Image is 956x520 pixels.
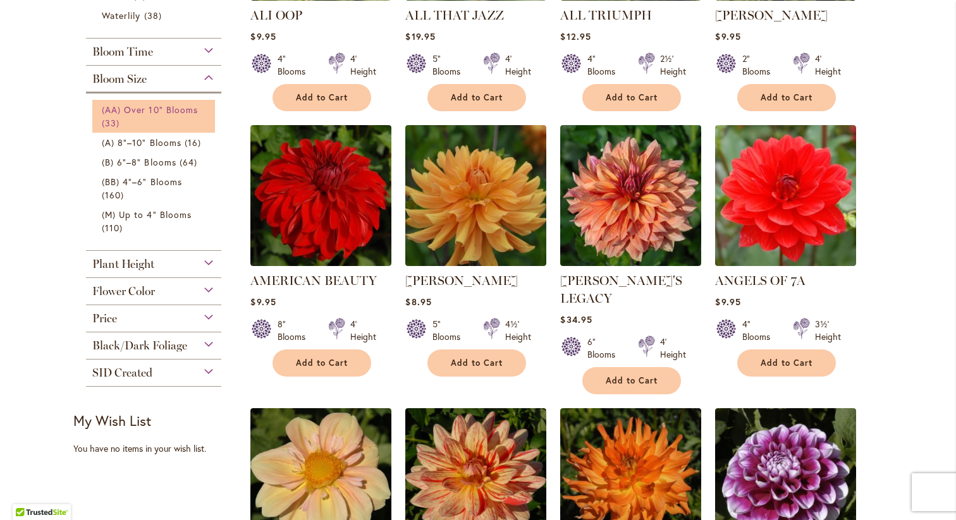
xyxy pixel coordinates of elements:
[432,318,468,343] div: 5" Blooms
[715,30,740,42] span: $9.95
[815,52,841,78] div: 4' Height
[273,349,371,377] button: Add to Cart
[737,84,836,111] button: Add to Cart
[273,84,371,111] button: Add to Cart
[660,52,686,78] div: 2½' Height
[102,155,209,169] a: (B) 6"–8" Blooms 64
[350,52,376,78] div: 4' Height
[250,296,276,308] span: $9.95
[427,84,526,111] button: Add to Cart
[278,52,313,78] div: 4" Blooms
[715,273,806,288] a: ANGELS OF 7A
[102,9,209,22] a: Waterlily 38
[582,84,681,111] button: Add to Cart
[102,188,127,202] span: 160
[92,339,187,353] span: Black/Dark Foliage
[92,257,154,271] span: Plant Height
[144,9,165,22] span: 38
[405,273,518,288] a: [PERSON_NAME]
[582,367,681,394] button: Add to Cart
[250,257,391,269] a: AMERICAN BEAUTY
[92,72,147,86] span: Bloom Size
[815,318,841,343] div: 3½' Height
[102,136,181,148] span: (A) 8"–10" Blooms
[250,273,377,288] a: AMERICAN BEAUTY
[560,257,701,269] a: Andy's Legacy
[92,311,117,325] span: Price
[405,257,546,269] a: ANDREW CHARLES
[715,125,856,266] img: ANGELS OF 7A
[250,125,391,266] img: AMERICAN BEAUTY
[505,52,531,78] div: 4' Height
[350,318,376,343] div: 4' Height
[102,208,209,234] a: (M) Up to 4" Blooms 110
[761,92,812,103] span: Add to Cart
[405,296,431,308] span: $8.95
[102,104,198,116] span: (AA) Over 10" Blooms
[587,52,623,78] div: 4" Blooms
[73,411,151,430] strong: My Wish List
[250,30,276,42] span: $9.95
[102,221,126,234] span: 110
[560,125,701,266] img: Andy's Legacy
[505,318,531,343] div: 4½' Height
[9,475,45,511] iframe: Launch Accessibility Center
[250,8,302,23] a: ALI OOP
[560,313,592,325] span: $34.95
[432,52,468,78] div: 5" Blooms
[742,52,778,78] div: 2" Blooms
[296,358,348,368] span: Add to Cart
[660,336,686,361] div: 4' Height
[427,349,526,377] button: Add to Cart
[102,209,192,221] span: (M) Up to 4" Blooms
[102,9,140,21] span: Waterlily
[405,125,546,266] img: ANDREW CHARLES
[451,358,503,368] span: Add to Cart
[102,136,209,149] a: (A) 8"–10" Blooms 16
[560,30,591,42] span: $12.95
[180,155,200,169] span: 64
[405,30,435,42] span: $19.95
[742,318,778,343] div: 4" Blooms
[715,8,828,23] a: [PERSON_NAME]
[92,284,155,298] span: Flower Color
[92,366,152,380] span: SID Created
[102,175,209,202] a: (BB) 4"–6" Blooms 160
[102,176,182,188] span: (BB) 4"–6" Blooms
[560,273,682,306] a: [PERSON_NAME]'S LEGACY
[102,103,209,130] a: (AA) Over 10" Blooms 33
[451,92,503,103] span: Add to Cart
[761,358,812,368] span: Add to Cart
[715,257,856,269] a: ANGELS OF 7A
[102,156,176,168] span: (B) 6"–8" Blooms
[92,45,153,59] span: Bloom Time
[405,8,504,23] a: ALL THAT JAZZ
[737,349,836,377] button: Add to Cart
[185,136,204,149] span: 16
[606,375,658,386] span: Add to Cart
[296,92,348,103] span: Add to Cart
[715,296,740,308] span: $9.95
[560,8,652,23] a: ALL TRIUMPH
[73,442,242,455] div: You have no items in your wish list.
[587,336,623,361] div: 6" Blooms
[102,116,123,130] span: 33
[278,318,313,343] div: 8" Blooms
[606,92,658,103] span: Add to Cart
